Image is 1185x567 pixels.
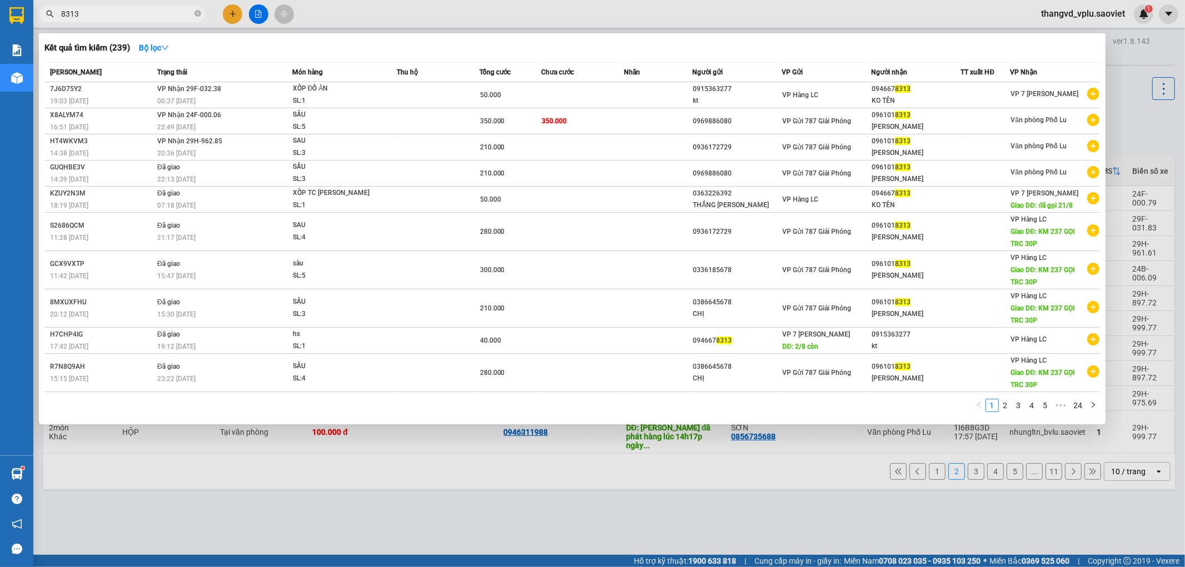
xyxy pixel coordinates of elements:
[480,195,501,203] span: 50.000
[872,361,960,373] div: 096101
[50,297,154,308] div: 8MXUXFHU
[194,10,201,17] span: close-circle
[693,308,782,320] div: CHỊ
[872,329,960,340] div: 0915363277
[46,10,54,18] span: search
[693,335,782,347] div: 094667
[9,7,24,24] img: logo-vxr
[693,142,782,153] div: 0936172729
[783,143,852,151] span: VP Gửi 787 Giải Phóng
[895,260,911,268] span: 8313
[50,68,102,76] span: [PERSON_NAME]
[157,97,196,105] span: 00:37 [DATE]
[293,187,376,199] div: XỐP TC [PERSON_NAME]
[783,369,852,377] span: VP Gửi 787 Giải Phóng
[872,95,960,107] div: KO TÊN
[157,189,180,197] span: Đã giao
[895,222,911,229] span: 8313
[480,369,505,377] span: 280.000
[783,169,852,177] span: VP Gửi 787 Giải Phóng
[12,519,22,529] span: notification
[293,219,376,232] div: SAU
[1087,263,1099,275] span: plus-circle
[986,399,999,412] li: 1
[693,168,782,179] div: 0969886080
[871,68,907,76] span: Người nhận
[1011,266,1075,286] span: Giao DĐ: KM 237 GỌI TRC 30P
[157,222,180,229] span: Đã giao
[783,343,819,350] span: DĐ: 2/8 còn
[292,68,323,76] span: Món hàng
[293,95,376,107] div: SL: 1
[157,310,196,318] span: 15:30 [DATE]
[50,310,88,318] span: 20:12 [DATE]
[872,83,960,95] div: 094667
[1011,369,1075,389] span: Giao DĐ: KM 237 GỌI TRC 30P
[1087,301,1099,313] span: plus-circle
[783,117,852,125] span: VP Gửi 787 Giải Phóng
[624,68,640,76] span: Nhãn
[693,226,782,238] div: 0936172729
[1011,357,1047,364] span: VP Hàng LC
[1011,116,1067,124] span: Văn phòng Phố Lu
[479,68,511,76] span: Tổng cước
[872,232,960,243] div: [PERSON_NAME]
[50,361,154,373] div: R7N8Q9AH
[293,199,376,212] div: SL: 1
[480,304,505,312] span: 210.000
[872,109,960,121] div: 096101
[783,304,852,312] span: VP Gửi 787 Giải Phóng
[293,173,376,185] div: SL: 3
[972,399,986,412] button: left
[1052,399,1070,412] span: •••
[972,399,986,412] li: Previous Page
[293,83,376,95] div: XỐP ĐỒ ĂN
[293,258,376,270] div: sâu
[872,270,960,282] div: [PERSON_NAME]
[895,137,911,145] span: 8313
[11,468,23,480] img: warehouse-icon
[130,39,178,57] button: Bộ lọcdown
[50,375,88,383] span: 15:15 [DATE]
[480,228,505,235] span: 280.000
[717,337,732,344] span: 8313
[50,175,88,183] span: 14:39 [DATE]
[1071,399,1086,412] a: 24
[1011,335,1047,343] span: VP Hàng LC
[783,266,852,274] span: VP Gửi 787 Giải Phóng
[157,272,196,280] span: 15:47 [DATE]
[12,494,22,504] span: question-circle
[693,68,723,76] span: Người gửi
[1011,228,1075,248] span: Giao DĐ: KM 237 GỌI TRC 30P
[61,8,192,20] input: Tìm tên, số ĐT hoặc mã đơn
[782,68,803,76] span: VP Gửi
[12,544,22,554] span: message
[1087,333,1099,345] span: plus-circle
[1011,90,1079,98] span: VP 7 [PERSON_NAME]
[1087,114,1099,126] span: plus-circle
[872,188,960,199] div: 094667
[872,199,960,211] div: KO TÊN
[157,375,196,383] span: 23:22 [DATE]
[872,121,960,133] div: [PERSON_NAME]
[693,188,782,199] div: 0363226392
[541,68,574,76] span: Chưa cước
[1087,224,1099,237] span: plus-circle
[1090,402,1097,408] span: right
[480,337,501,344] span: 40.000
[293,373,376,385] div: SL: 4
[397,68,418,76] span: Thu hộ
[872,147,960,159] div: [PERSON_NAME]
[783,228,852,235] span: VP Gửi 787 Giải Phóng
[1011,215,1047,223] span: VP Hàng LC
[1011,292,1047,300] span: VP Hàng LC
[157,123,196,131] span: 22:49 [DATE]
[480,117,505,125] span: 350.000
[480,91,501,99] span: 50.000
[157,85,221,93] span: VP Nhận 29F-032.38
[157,137,222,145] span: VP Nhận 29H-962.85
[895,85,911,93] span: 8313
[50,162,154,173] div: GUQHBE3V
[999,399,1012,412] a: 2
[895,189,911,197] span: 8313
